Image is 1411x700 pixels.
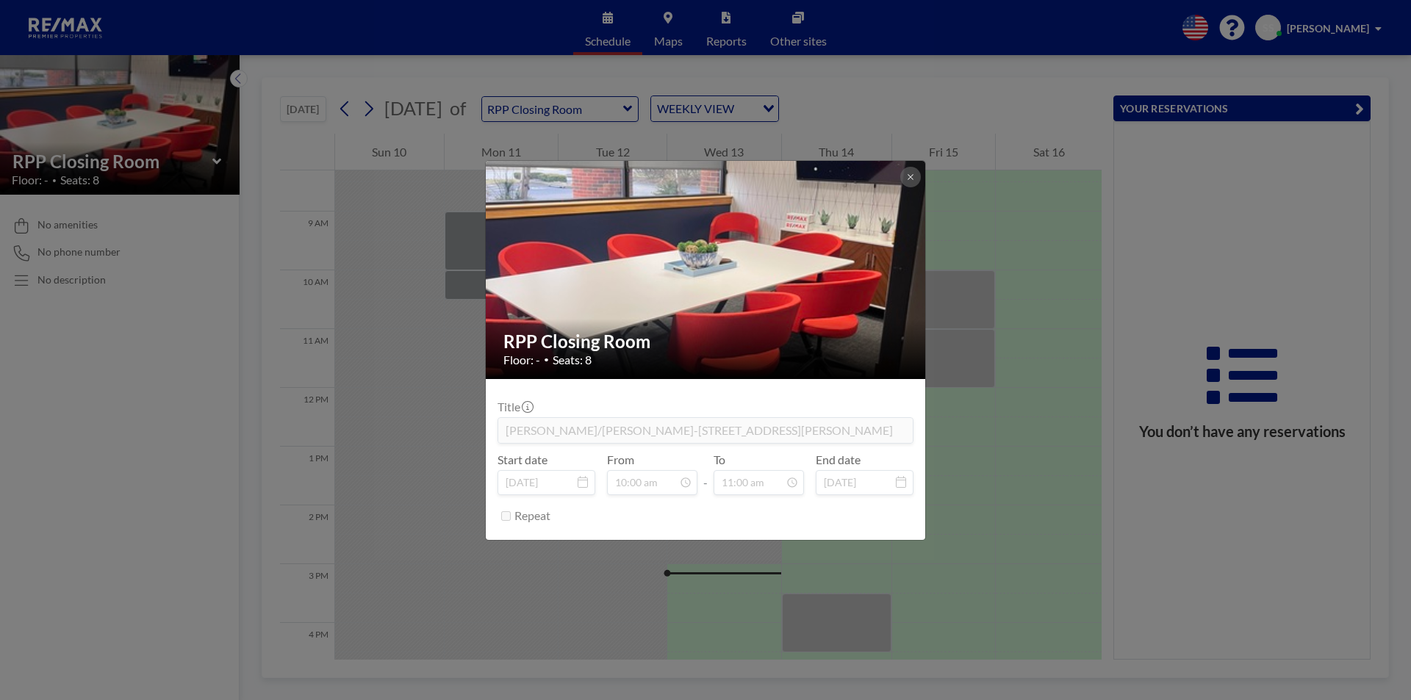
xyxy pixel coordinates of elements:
span: Seats: 8 [553,353,592,367]
label: Title [498,400,532,414]
input: (No title) [498,418,913,443]
label: From [607,452,634,467]
label: Repeat [514,508,550,523]
h2: RPP Closing Room [503,331,909,353]
span: Floor: - [503,353,540,367]
label: End date [816,452,861,467]
span: - [703,458,708,490]
span: • [544,354,549,365]
label: Start date [498,452,547,467]
label: To [714,452,725,467]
